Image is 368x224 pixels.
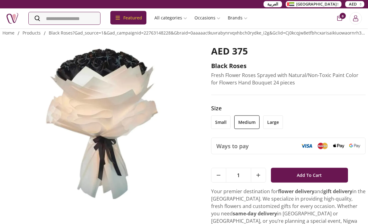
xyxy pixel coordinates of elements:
[224,12,251,23] a: Brands
[6,12,18,25] img: Nigwa-uae-gifts
[349,1,357,7] span: AED
[211,116,231,129] li: small
[2,46,199,202] img: Black Roses
[110,11,146,25] div: Featured
[226,168,251,182] span: 1
[296,1,337,7] span: [GEOGRAPHIC_DATA]
[211,104,366,112] h3: Size
[267,1,278,7] span: العربية
[151,12,191,23] a: All categories
[350,12,362,25] button: Login
[287,2,294,6] img: Arabic_dztd3n.png
[211,62,366,70] h2: Black Roses
[263,116,283,129] li: large
[216,142,249,150] span: Ways to pay
[333,144,344,149] img: Apple Pay
[297,170,322,181] span: Add To Cart
[323,188,352,195] strong: gift delivery
[271,168,348,183] button: Add To Cart
[286,1,341,7] button: [GEOGRAPHIC_DATA]
[2,30,14,36] a: Home
[191,12,224,23] a: Occasions
[349,144,360,148] img: Google Pay
[44,30,46,37] li: /
[317,143,328,149] img: Mastercard
[18,30,19,37] li: /
[278,188,314,195] strong: flower delivery
[337,16,342,21] button: cart-button
[211,45,248,57] span: AED 375
[234,116,260,129] li: medium
[340,13,346,19] span: 0
[345,1,364,7] button: AED
[29,12,100,25] input: Search
[22,30,41,36] a: products
[301,144,312,148] img: Visa
[233,210,277,217] strong: same-day delivery
[211,71,366,86] p: Fresh Flower Roses Sprayed with Natural/Non-Toxic Paint Color for Flowers Hand Bouquet 24 pieces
